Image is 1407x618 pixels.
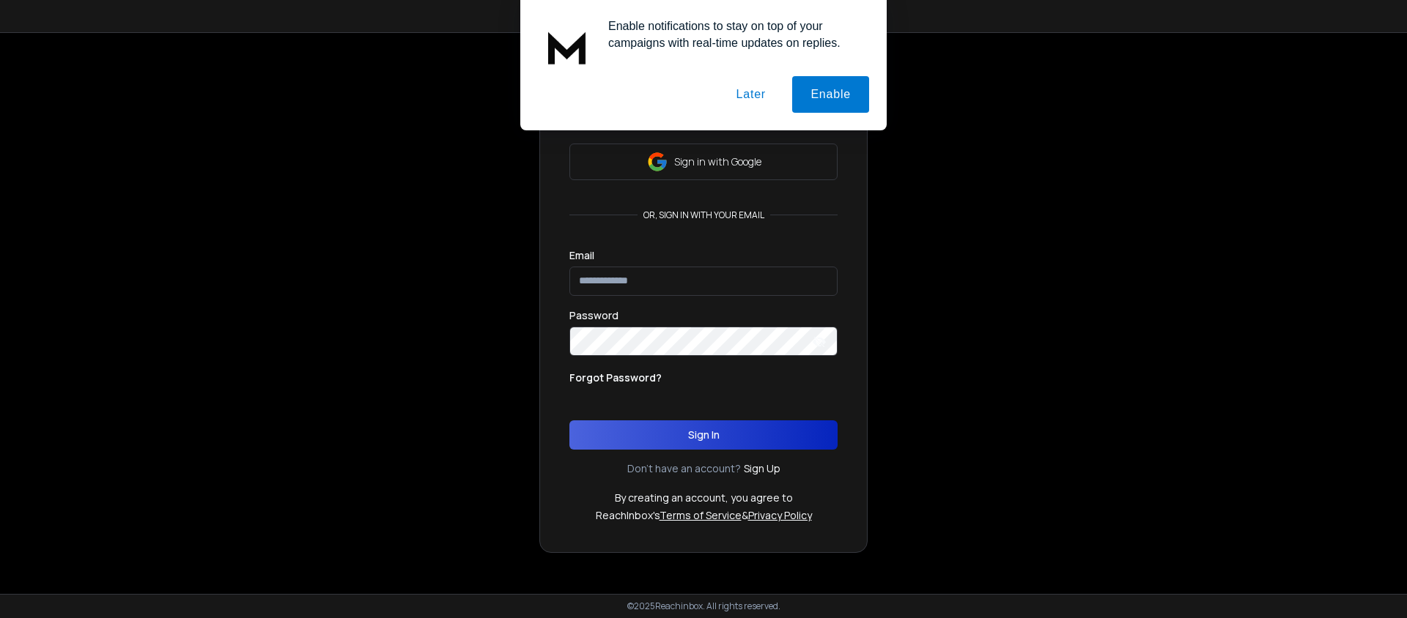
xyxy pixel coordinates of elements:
[569,371,662,385] p: Forgot Password?
[717,76,783,113] button: Later
[744,461,780,476] a: Sign Up
[569,144,838,180] button: Sign in with Google
[660,508,742,522] a: Terms of Service
[638,209,770,221] p: or, sign in with your email
[569,420,838,450] button: Sign In
[597,18,869,51] div: Enable notifications to stay on top of your campaigns with real-time updates on replies.
[569,310,618,321] label: Password
[674,154,761,169] p: Sign in with Google
[569,250,594,261] label: Email
[615,491,793,505] p: By creating an account, you agree to
[596,508,812,523] p: ReachInbox's &
[627,600,780,612] p: © 2025 Reachinbox. All rights reserved.
[748,508,812,522] a: Privacy Policy
[792,76,869,113] button: Enable
[627,461,741,476] p: Don't have an account?
[538,18,597,76] img: notification icon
